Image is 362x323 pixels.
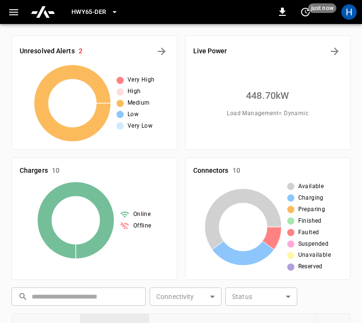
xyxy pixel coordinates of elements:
h6: Unresolved Alerts [20,46,75,57]
span: Very Low [128,121,152,131]
button: All Alerts [154,44,169,59]
span: Suspended [298,239,329,249]
span: Available [298,182,324,191]
span: Offline [133,221,152,231]
h6: 10 [233,166,240,176]
span: Very High [128,75,155,85]
span: just now [308,3,337,13]
h6: Connectors [193,166,229,176]
span: Low [128,110,139,120]
span: Faulted [298,228,319,238]
h6: Chargers [20,166,48,176]
span: Online [133,210,151,219]
span: High [128,87,141,96]
span: Reserved [298,262,323,272]
span: Unavailable [298,251,331,260]
span: Finished [298,216,322,226]
h6: Live Power [193,46,227,57]
button: HWY65-DER [68,3,122,22]
span: Charging [298,193,324,203]
h6: 10 [52,166,59,176]
span: HWY65-DER [71,7,106,18]
img: ampcontrol.io logo [30,3,56,21]
h6: 2 [79,46,82,57]
span: Medium [128,98,150,108]
span: Preparing [298,205,326,215]
span: Load Management = Dynamic [227,109,308,119]
button: Energy Overview [327,44,342,59]
div: profile-icon [341,4,357,20]
h6: 448.70 kW [246,88,289,103]
button: set refresh interval [298,4,313,20]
